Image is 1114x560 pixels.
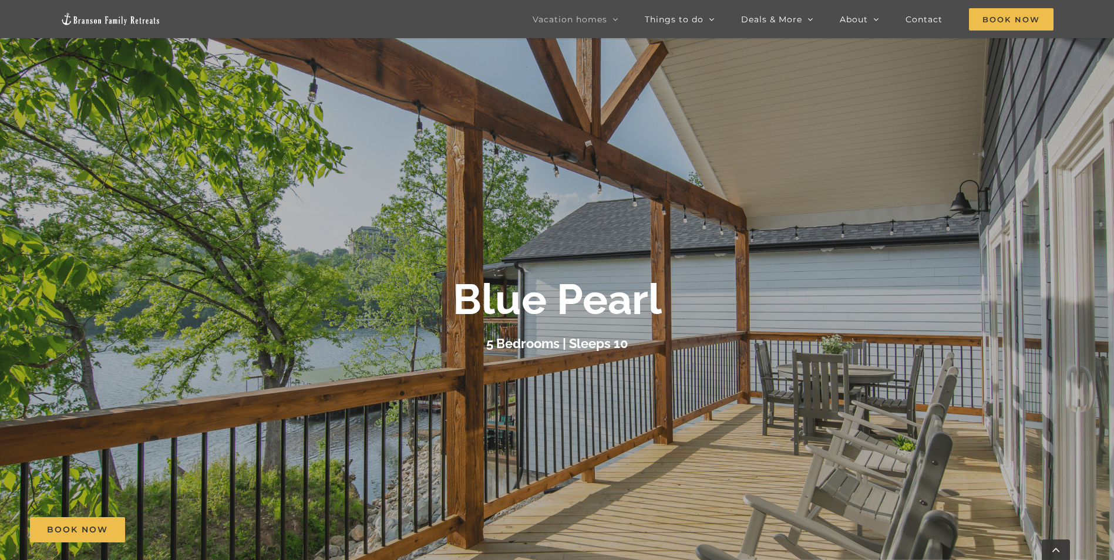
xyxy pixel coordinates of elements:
a: Book Now [30,517,125,542]
h3: 5 Bedrooms | Sleeps 10 [486,336,628,351]
span: Contact [906,15,943,23]
b: Blue Pearl [453,275,662,325]
img: Branson Family Retreats Logo [60,12,160,26]
span: Vacation homes [533,15,607,23]
span: Deals & More [741,15,802,23]
span: Book Now [969,8,1054,31]
span: About [840,15,868,23]
span: Book Now [47,525,108,535]
span: Things to do [645,15,704,23]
